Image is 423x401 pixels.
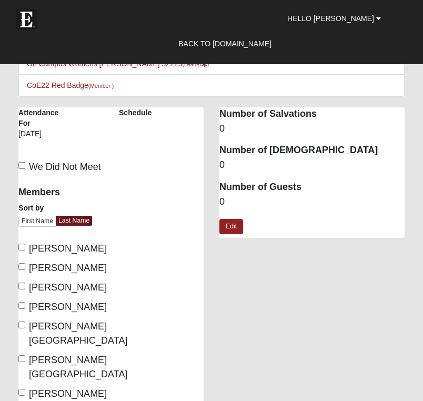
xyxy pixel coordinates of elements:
input: [PERSON_NAME][GEOGRAPHIC_DATA] [18,322,25,328]
label: Attendance For [18,107,53,128]
input: [PERSON_NAME] [18,302,25,309]
input: [PERSON_NAME][GEOGRAPHIC_DATA] [18,355,25,362]
input: [PERSON_NAME] [18,263,25,270]
span: [PERSON_NAME][GEOGRAPHIC_DATA] [29,321,127,346]
input: [PERSON_NAME] [18,244,25,250]
dt: Number of Guests [219,181,405,194]
img: Eleven22 logo [16,9,37,30]
input: [PERSON_NAME] [18,283,25,289]
small: (Leader ) [183,61,209,67]
a: First Name [18,216,56,227]
span: [PERSON_NAME] [29,263,107,273]
span: [PERSON_NAME] [29,243,107,254]
span: We Did Not Meet [29,162,101,172]
dt: Number of [DEMOGRAPHIC_DATA] [219,144,405,157]
a: CoE22 Red Badge(Member ) [27,81,114,89]
label: Sort by [18,203,44,213]
span: [PERSON_NAME] [29,302,107,312]
span: [PERSON_NAME] [29,282,107,293]
div: [DATE] [18,128,53,146]
h4: Members [18,187,204,198]
label: Schedule [119,107,152,118]
a: Hello [PERSON_NAME] [279,5,389,32]
dt: Number of Salvations [219,107,405,121]
input: We Did Not Meet [18,162,25,169]
a: Back to [DOMAIN_NAME] [170,31,279,57]
a: Last Name [56,216,92,226]
dd: 0 [219,195,405,209]
small: (Member ) [88,83,114,89]
dd: 0 [219,158,405,172]
span: [PERSON_NAME][GEOGRAPHIC_DATA] [29,355,127,379]
span: Hello [PERSON_NAME] [287,14,374,23]
dd: 0 [219,122,405,136]
a: Edit [219,219,243,234]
